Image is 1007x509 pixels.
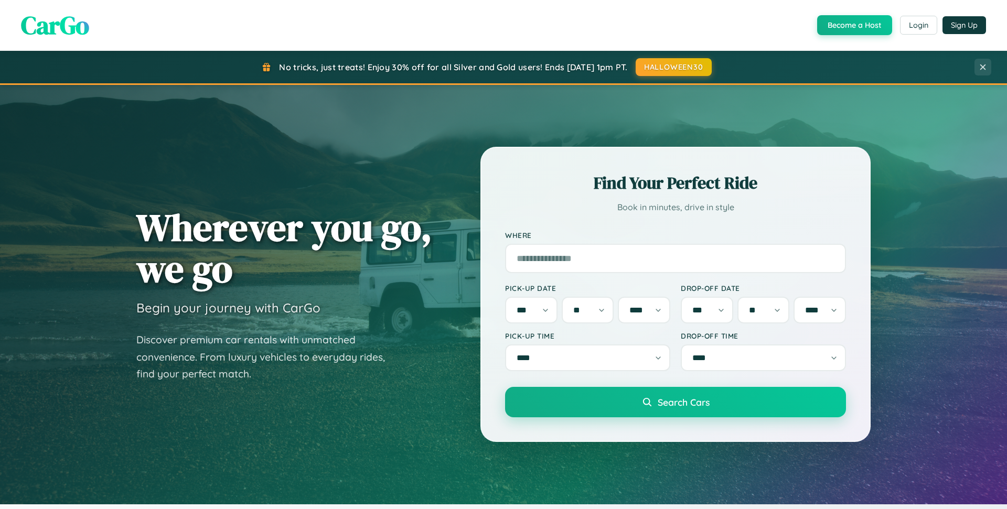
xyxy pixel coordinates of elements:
[505,284,670,293] label: Pick-up Date
[136,300,320,316] h3: Begin your journey with CarGo
[21,8,89,42] span: CarGo
[505,331,670,340] label: Pick-up Time
[681,331,846,340] label: Drop-off Time
[505,171,846,194] h2: Find Your Perfect Ride
[505,200,846,215] p: Book in minutes, drive in style
[505,231,846,240] label: Where
[636,58,712,76] button: HALLOWEEN30
[658,396,710,408] span: Search Cars
[136,331,399,383] p: Discover premium car rentals with unmatched convenience. From luxury vehicles to everyday rides, ...
[817,15,892,35] button: Become a Host
[505,387,846,417] button: Search Cars
[136,207,432,289] h1: Wherever you go, we go
[681,284,846,293] label: Drop-off Date
[942,16,986,34] button: Sign Up
[900,16,937,35] button: Login
[279,62,627,72] span: No tricks, just treats! Enjoy 30% off for all Silver and Gold users! Ends [DATE] 1pm PT.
